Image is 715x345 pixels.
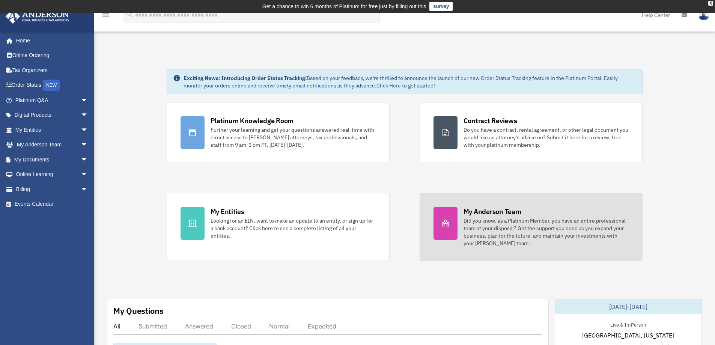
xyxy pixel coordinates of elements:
div: Answered [185,322,213,330]
a: Events Calendar [5,197,99,212]
div: Do you have a contract, rental agreement, or other legal document you would like an attorney's ad... [464,126,629,149]
a: Order StatusNEW [5,78,99,93]
a: My Anderson Team Did you know, as a Platinum Member, you have an entire professional team at your... [420,193,643,261]
a: Click Here to get started! [376,82,435,89]
div: Normal [269,322,290,330]
div: NEW [43,80,60,91]
i: menu [101,11,110,20]
a: menu [101,13,110,20]
i: search [125,10,134,18]
span: arrow_drop_down [81,122,96,138]
a: My Documentsarrow_drop_down [5,152,99,167]
a: Billingarrow_drop_down [5,182,99,197]
span: arrow_drop_down [81,93,96,108]
span: arrow_drop_down [81,182,96,197]
a: Contract Reviews Do you have a contract, rental agreement, or other legal document you would like... [420,102,643,163]
div: My Anderson Team [464,207,521,216]
a: My Entities Looking for an EIN, want to make an update to an entity, or sign up for a bank accoun... [167,193,390,261]
span: arrow_drop_down [81,152,96,167]
span: arrow_drop_down [81,137,96,153]
img: Anderson Advisors Platinum Portal [3,9,71,24]
a: Home [5,33,96,48]
img: User Pic [698,9,709,20]
a: Platinum Q&Aarrow_drop_down [5,93,99,108]
div: Based on your feedback, we're thrilled to announce the launch of our new Order Status Tracking fe... [184,74,636,89]
span: [GEOGRAPHIC_DATA], [US_STATE] [582,331,674,340]
div: Did you know, as a Platinum Member, you have an entire professional team at your disposal? Get th... [464,217,629,247]
div: Closed [231,322,251,330]
div: [DATE]-[DATE] [555,299,701,314]
a: Platinum Knowledge Room Further your learning and get your questions answered real-time with dire... [167,102,390,163]
strong: Exciting News: Introducing Order Status Tracking! [184,75,307,81]
a: Online Ordering [5,48,99,63]
a: My Anderson Teamarrow_drop_down [5,137,99,152]
div: Submitted [138,322,167,330]
span: arrow_drop_down [81,108,96,123]
a: My Entitiesarrow_drop_down [5,122,99,137]
a: Online Learningarrow_drop_down [5,167,99,182]
div: All [113,322,120,330]
div: close [708,1,713,6]
div: Live & In-Person [604,320,652,328]
a: Tax Organizers [5,63,99,78]
div: My Entities [211,207,244,216]
div: Expedited [308,322,336,330]
div: Contract Reviews [464,116,517,125]
span: arrow_drop_down [81,167,96,182]
div: Get a chance to win 6 months of Platinum for free just by filling out this [262,2,426,11]
div: Platinum Knowledge Room [211,116,294,125]
div: Looking for an EIN, want to make an update to an entity, or sign up for a bank account? Click her... [211,217,376,240]
a: Digital Productsarrow_drop_down [5,108,99,123]
div: Further your learning and get your questions answered real-time with direct access to [PERSON_NAM... [211,126,376,149]
a: survey [429,2,453,11]
div: My Questions [113,305,164,316]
